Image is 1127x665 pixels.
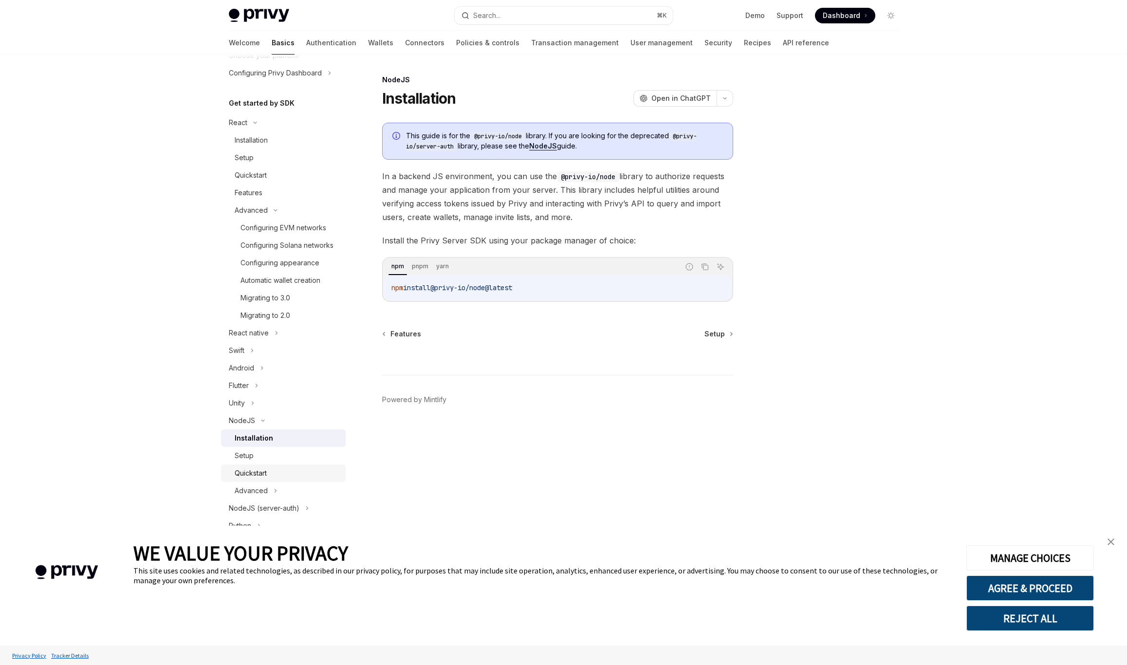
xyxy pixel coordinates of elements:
a: Wallets [368,31,393,55]
div: Configuring EVM networks [240,222,326,234]
span: npm [391,283,403,292]
span: This guide is for the library. If you are looking for the deprecated library, please see the guide. [406,131,723,151]
div: Migrating to 2.0 [240,310,290,321]
a: Demo [745,11,765,20]
div: Advanced [235,204,268,216]
a: Welcome [229,31,260,55]
div: Configuring appearance [240,257,319,269]
a: Features [383,329,421,339]
span: @privy-io/node@latest [430,283,512,292]
a: Quickstart [221,166,346,184]
div: Android [229,362,254,374]
div: Automatic wallet creation [240,275,320,286]
svg: Info [392,132,402,142]
a: Configuring appearance [221,254,346,272]
code: @privy-io/node [557,171,619,182]
div: Unity [229,397,245,409]
button: MANAGE CHOICES [966,545,1094,571]
a: Migrating to 2.0 [221,307,346,324]
button: Search...⌘K [455,7,673,24]
a: Configuring Solana networks [221,237,346,254]
a: Setup [704,329,732,339]
div: Search... [473,10,500,21]
div: Python [229,520,251,532]
a: Configuring EVM networks [221,219,346,237]
a: Setup [221,447,346,464]
div: Swift [229,345,244,356]
button: Report incorrect code [683,260,696,273]
a: Authentication [306,31,356,55]
img: company logo [15,551,119,593]
a: Tracker Details [49,647,91,664]
div: Quickstart [235,467,267,479]
span: WE VALUE YOUR PRIVACY [133,540,348,566]
div: Migrating to 3.0 [240,292,290,304]
button: Ask AI [714,260,727,273]
button: REJECT ALL [966,606,1094,631]
a: Installation [221,429,346,447]
a: Connectors [405,31,444,55]
img: close banner [1108,538,1114,545]
a: NodeJS [529,142,557,150]
span: install [403,283,430,292]
div: React native [229,327,269,339]
div: Quickstart [235,169,267,181]
div: Configuring Privy Dashboard [229,67,322,79]
code: @privy-io/server-auth [406,131,697,151]
h1: Installation [382,90,456,107]
a: API reference [783,31,829,55]
div: Flutter [229,380,249,391]
a: Support [776,11,803,20]
h5: Get started by SDK [229,97,295,109]
div: npm [388,260,407,272]
div: NodeJS [229,415,255,426]
a: Migrating to 3.0 [221,289,346,307]
div: Installation [235,432,273,444]
span: ⌘ K [657,12,667,19]
span: Features [390,329,421,339]
span: Setup [704,329,725,339]
span: Open in ChatGPT [651,93,711,103]
a: Installation [221,131,346,149]
span: Install the Privy Server SDK using your package manager of choice: [382,234,733,247]
div: pnpm [409,260,431,272]
code: @privy-io/node [470,131,526,141]
a: close banner [1101,532,1121,552]
button: Copy the contents from the code block [699,260,711,273]
div: yarn [433,260,452,272]
div: Configuring Solana networks [240,240,333,251]
div: Features [235,187,262,199]
a: Transaction management [531,31,619,55]
a: User management [630,31,693,55]
div: Setup [235,152,254,164]
a: Dashboard [815,8,875,23]
div: Advanced [235,485,268,497]
div: Setup [235,450,254,462]
a: Recipes [744,31,771,55]
div: React [229,117,247,129]
a: Basics [272,31,295,55]
button: Open in ChatGPT [633,90,717,107]
span: Dashboard [823,11,860,20]
a: Features [221,184,346,202]
a: Privacy Policy [10,647,49,664]
div: This site uses cookies and related technologies, as described in our privacy policy, for purposes... [133,566,952,585]
a: Quickstart [221,464,346,482]
a: Setup [221,149,346,166]
div: NodeJS (server-auth) [229,502,299,514]
a: Automatic wallet creation [221,272,346,289]
img: light logo [229,9,289,22]
button: AGREE & PROCEED [966,575,1094,601]
button: Toggle dark mode [883,8,899,23]
a: Powered by Mintlify [382,395,446,405]
div: NodeJS [382,75,733,85]
a: Policies & controls [456,31,519,55]
div: Installation [235,134,268,146]
span: In a backend JS environment, you can use the library to authorize requests and manage your applic... [382,169,733,224]
a: Security [704,31,732,55]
